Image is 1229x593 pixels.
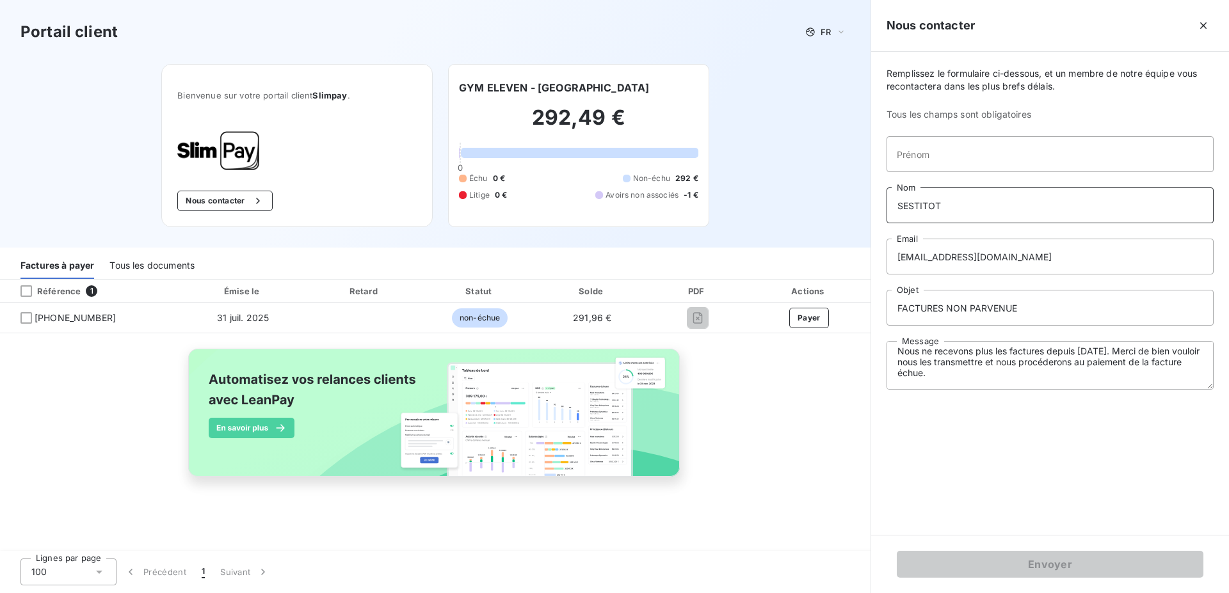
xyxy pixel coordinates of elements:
[684,189,698,201] span: -1 €
[887,108,1214,121] span: Tous les champs sont obligatoires
[650,285,745,297] div: PDF
[177,341,694,498] img: banner
[177,191,272,211] button: Nous contacter
[182,285,304,297] div: Émise le
[469,189,490,201] span: Litige
[633,173,670,184] span: Non-échu
[573,312,611,323] span: 291,96 €
[887,341,1214,390] textarea: Bonjour, Nous ne recevons plus les factures depuis [DATE]. Merci de bien vouloir nous les transme...
[459,105,698,143] h2: 292,49 €
[887,239,1214,274] input: placeholder
[177,131,259,170] img: Company logo
[887,187,1214,223] input: placeholder
[426,285,534,297] div: Statut
[887,67,1214,93] span: Remplissez le formulaire ci-dessous, et un membre de notre équipe vous recontactera dans les plus...
[493,173,505,184] span: 0 €
[675,173,698,184] span: 292 €
[750,285,868,297] div: Actions
[20,20,118,43] h3: Portail client
[177,90,417,100] span: Bienvenue sur votre portail client .
[10,285,81,297] div: Référence
[217,312,269,323] span: 31 juil. 2025
[606,189,679,201] span: Avoirs non associés
[213,558,277,585] button: Suivant
[202,565,205,578] span: 1
[459,80,650,95] h6: GYM ELEVEN - [GEOGRAPHIC_DATA]
[495,189,507,201] span: 0 €
[887,290,1214,326] input: placeholder
[887,17,975,35] h5: Nous contacter
[20,252,94,279] div: Factures à payer
[897,551,1203,578] button: Envoyer
[821,27,831,37] span: FR
[887,136,1214,172] input: placeholder
[194,558,213,585] button: 1
[86,285,97,297] span: 1
[789,308,829,328] button: Payer
[469,173,488,184] span: Échu
[109,252,195,279] div: Tous les documents
[116,558,194,585] button: Précédent
[540,285,645,297] div: Solde
[452,308,508,328] span: non-échue
[31,565,47,578] span: 100
[309,285,421,297] div: Retard
[35,312,116,324] span: [PHONE_NUMBER]
[458,162,463,173] span: 0
[312,90,347,100] span: Slimpay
